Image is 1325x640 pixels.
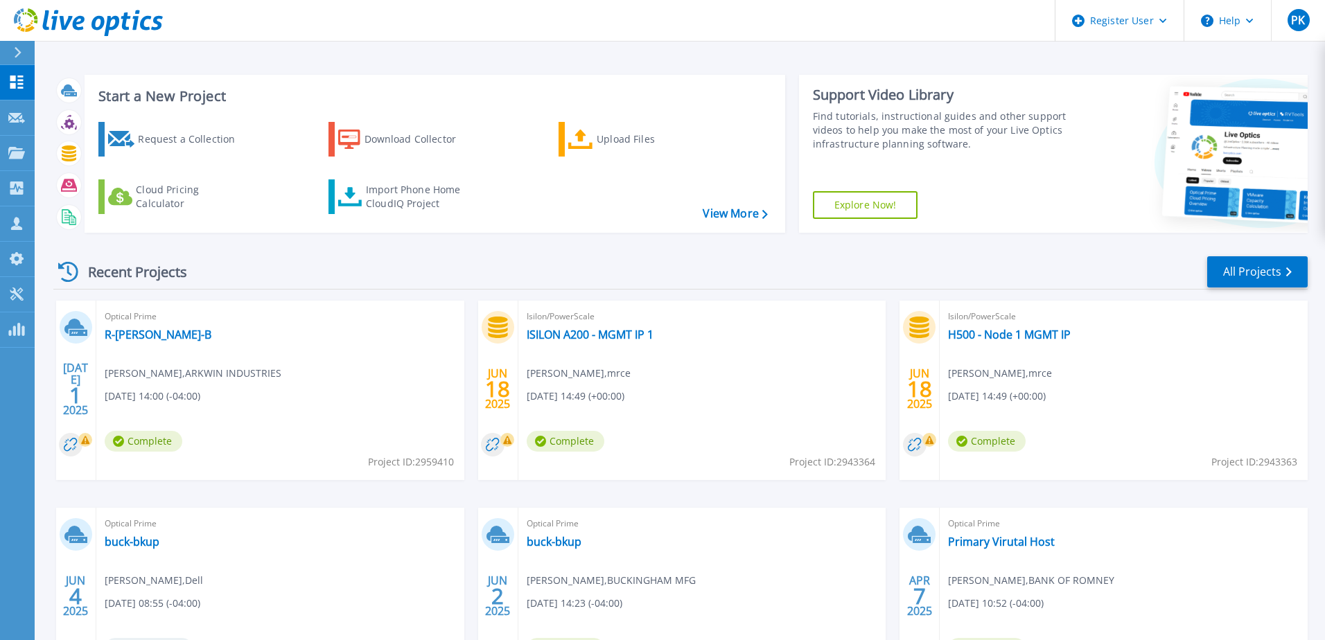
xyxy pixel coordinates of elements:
span: [PERSON_NAME] , Dell [105,573,203,588]
span: Optical Prime [948,516,1299,531]
span: [PERSON_NAME] , mrce [527,366,631,381]
div: Cloud Pricing Calculator [136,183,247,211]
div: JUN 2025 [906,364,933,414]
span: Optical Prime [527,516,878,531]
div: Recent Projects [53,255,206,289]
span: 7 [913,590,926,602]
span: 1 [69,389,82,401]
div: APR 2025 [906,571,933,621]
span: Isilon/PowerScale [527,309,878,324]
span: Project ID: 2943364 [789,454,875,470]
a: Primary Virutal Host [948,535,1055,549]
span: [DATE] 14:00 (-04:00) [105,389,200,404]
span: [DATE] 10:52 (-04:00) [948,596,1044,611]
a: Explore Now! [813,191,918,219]
a: All Projects [1207,256,1308,287]
span: Complete [948,431,1026,452]
span: Complete [105,431,182,452]
div: Upload Files [597,125,708,153]
a: H500 - Node 1 MGMT IP [948,328,1071,341]
div: JUN 2025 [62,571,89,621]
div: Import Phone Home CloudIQ Project [366,183,474,211]
span: [PERSON_NAME] , mrce [948,366,1052,381]
h3: Start a New Project [98,89,767,104]
a: buck-bkup [527,535,581,549]
a: Request a Collection [98,122,253,157]
span: [DATE] 08:55 (-04:00) [105,596,200,611]
span: Complete [527,431,604,452]
span: Isilon/PowerScale [948,309,1299,324]
span: Optical Prime [105,309,456,324]
span: Project ID: 2943363 [1211,454,1297,470]
div: JUN 2025 [484,364,511,414]
span: Optical Prime [105,516,456,531]
a: View More [703,207,767,220]
a: buck-bkup [105,535,159,549]
a: Cloud Pricing Calculator [98,179,253,214]
a: R-[PERSON_NAME]-B [105,328,211,341]
a: Download Collector [328,122,483,157]
span: [DATE] 14:23 (-04:00) [527,596,622,611]
span: 4 [69,590,82,602]
div: Request a Collection [138,125,249,153]
span: [DATE] 14:49 (+00:00) [527,389,624,404]
div: Download Collector [365,125,475,153]
div: Support Video Library [813,86,1072,104]
div: [DATE] 2025 [62,364,89,414]
a: ISILON A200 - MGMT IP 1 [527,328,653,341]
span: [DATE] 14:49 (+00:00) [948,389,1046,404]
div: JUN 2025 [484,571,511,621]
div: Find tutorials, instructional guides and other support videos to help you make the most of your L... [813,109,1072,151]
a: Upload Files [559,122,713,157]
span: [PERSON_NAME] , ARKWIN INDUSTRIES [105,366,281,381]
span: 2 [491,590,504,602]
span: PK [1291,15,1305,26]
span: 18 [485,383,510,395]
span: 18 [907,383,932,395]
span: [PERSON_NAME] , BANK OF ROMNEY [948,573,1114,588]
span: [PERSON_NAME] , BUCKINGHAM MFG [527,573,696,588]
span: Project ID: 2959410 [368,454,454,470]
